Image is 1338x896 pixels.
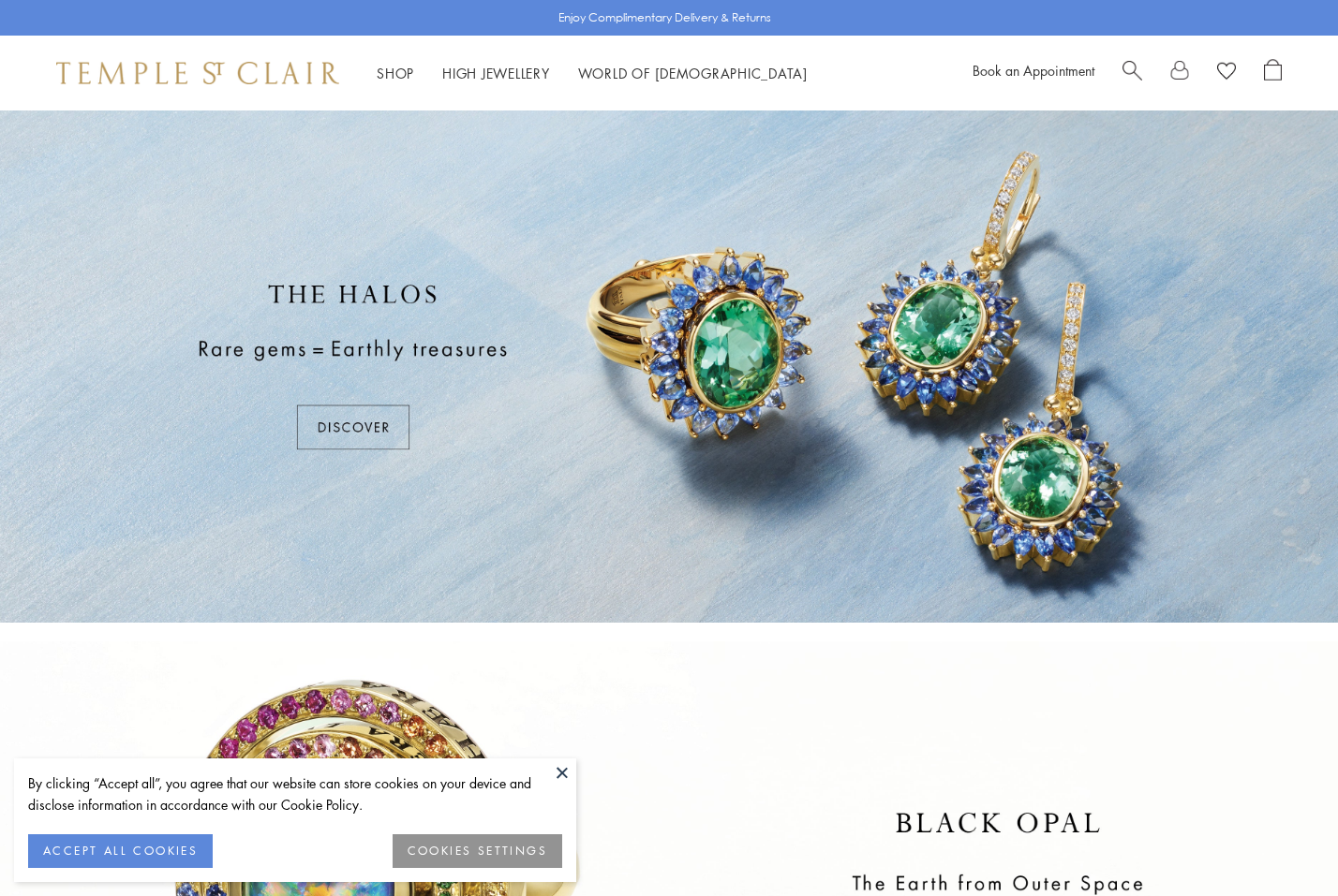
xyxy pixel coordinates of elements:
a: High JewelleryHigh Jewellery [442,64,550,82]
a: World of [DEMOGRAPHIC_DATA]World of [DEMOGRAPHIC_DATA] [578,64,808,82]
button: COOKIES SETTINGS [393,834,562,868]
iframe: Gorgias live chat messenger [1244,808,1319,877]
a: Book an Appointment [973,61,1094,80]
nav: Main navigation [377,62,808,85]
a: Open Shopping Bag [1264,59,1282,87]
img: Temple St. Clair [56,62,339,84]
a: ShopShop [377,64,414,82]
button: ACCEPT ALL COOKIES [28,834,213,868]
p: Enjoy Complimentary Delivery & Returns [558,8,771,27]
div: By clicking “Accept all”, you agree that our website can store cookies on your device and disclos... [28,772,562,815]
a: View Wishlist [1217,59,1236,87]
a: Search [1122,59,1142,87]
